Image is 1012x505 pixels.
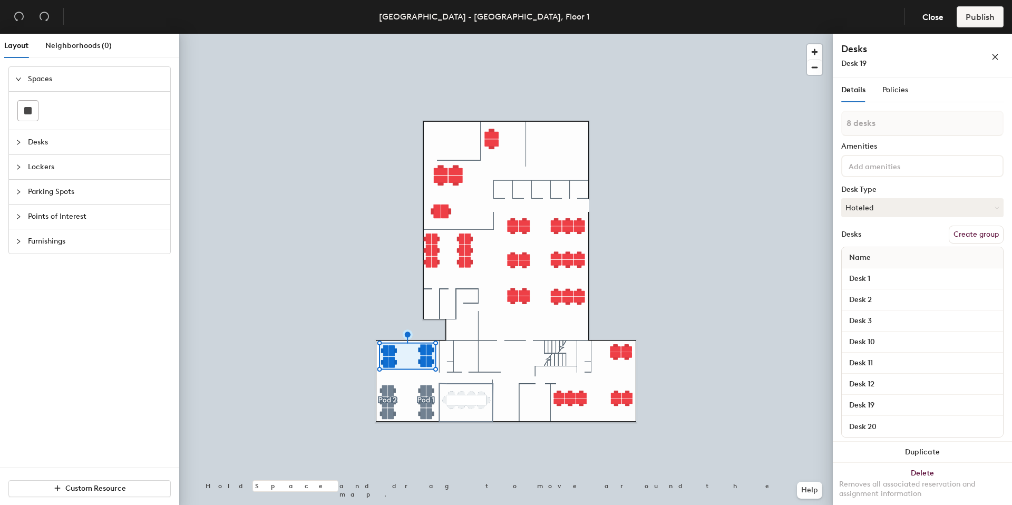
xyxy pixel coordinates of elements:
[15,139,22,145] span: collapsed
[841,85,865,94] span: Details
[28,205,164,229] span: Points of Interest
[45,41,112,50] span: Neighborhoods (0)
[15,164,22,170] span: collapsed
[841,42,957,56] h4: Desks
[957,6,1004,27] button: Publish
[844,356,1001,371] input: Unnamed desk
[15,238,22,245] span: collapsed
[841,59,867,68] span: Desk 19
[841,186,1004,194] div: Desk Type
[28,67,164,91] span: Spaces
[913,6,952,27] button: Close
[844,314,1001,328] input: Unnamed desk
[844,419,1001,434] input: Unnamed desk
[949,226,1004,244] button: Create group
[844,293,1001,307] input: Unnamed desk
[991,53,999,61] span: close
[797,482,822,499] button: Help
[15,213,22,220] span: collapsed
[8,6,30,27] button: Undo (⌘ + Z)
[922,12,943,22] span: Close
[882,85,908,94] span: Policies
[14,11,24,22] span: undo
[15,189,22,195] span: collapsed
[379,10,590,23] div: [GEOGRAPHIC_DATA] - [GEOGRAPHIC_DATA], Floor 1
[841,142,1004,151] div: Amenities
[28,155,164,179] span: Lockers
[8,480,171,497] button: Custom Resource
[844,377,1001,392] input: Unnamed desk
[15,76,22,82] span: expanded
[28,130,164,154] span: Desks
[844,271,1001,286] input: Unnamed desk
[844,398,1001,413] input: Unnamed desk
[844,335,1001,349] input: Unnamed desk
[839,480,1006,499] div: Removes all associated reservation and assignment information
[65,484,126,493] span: Custom Resource
[841,198,1004,217] button: Hoteled
[844,248,876,267] span: Name
[833,442,1012,463] button: Duplicate
[28,229,164,254] span: Furnishings
[4,41,28,50] span: Layout
[841,230,861,239] div: Desks
[34,6,55,27] button: Redo (⌘ + ⇧ + Z)
[846,159,941,172] input: Add amenities
[28,180,164,204] span: Parking Spots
